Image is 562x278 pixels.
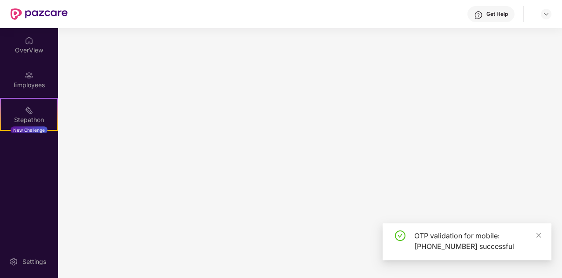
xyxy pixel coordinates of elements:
[474,11,483,19] img: svg+xml;base64,PHN2ZyBpZD0iSGVscC0zMngzMiIgeG1sbnM9Imh0dHA6Ly93d3cudzMub3JnLzIwMDAvc3ZnIiB3aWR0aD...
[11,126,47,133] div: New Challenge
[11,8,68,20] img: New Pazcare Logo
[536,232,542,238] span: close
[25,71,33,80] img: svg+xml;base64,PHN2ZyBpZD0iRW1wbG95ZWVzIiB4bWxucz0iaHR0cDovL3d3dy53My5vcmcvMjAwMC9zdmciIHdpZHRoPS...
[1,115,57,124] div: Stepathon
[543,11,550,18] img: svg+xml;base64,PHN2ZyBpZD0iRHJvcGRvd24tMzJ4MzIiIHhtbG5zPSJodHRwOi8vd3d3LnczLm9yZy8yMDAwL3N2ZyIgd2...
[25,36,33,45] img: svg+xml;base64,PHN2ZyBpZD0iSG9tZSIgeG1sbnM9Imh0dHA6Ly93d3cudzMub3JnLzIwMDAvc3ZnIiB3aWR0aD0iMjAiIG...
[414,230,541,252] div: OTP validation for mobile: [PHONE_NUMBER] successful
[486,11,508,18] div: Get Help
[20,257,49,266] div: Settings
[395,230,405,241] span: check-circle
[9,257,18,266] img: svg+xml;base64,PHN2ZyBpZD0iU2V0dGluZy0yMHgyMCIgeG1sbnM9Imh0dHA6Ly93d3cudzMub3JnLzIwMDAvc3ZnIiB3aW...
[25,106,33,115] img: svg+xml;base64,PHN2ZyB4bWxucz0iaHR0cDovL3d3dy53My5vcmcvMjAwMC9zdmciIHdpZHRoPSIyMSIgaGVpZ2h0PSIyMC...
